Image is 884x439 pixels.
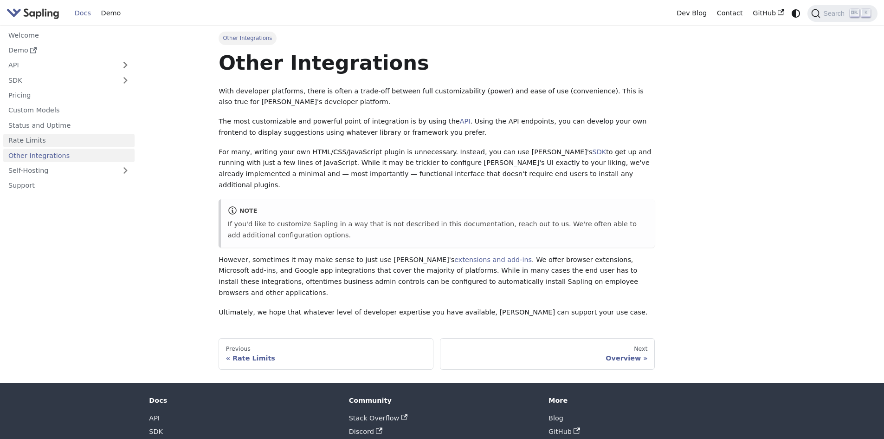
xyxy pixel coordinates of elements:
[116,59,135,72] button: Expand sidebar category 'API'
[593,148,607,156] a: SDK
[807,5,877,22] button: Search (Ctrl+K)
[3,179,135,192] a: Support
[3,28,135,42] a: Welcome
[548,428,580,435] a: GitHub
[3,118,135,132] a: Status and Uptime
[228,219,648,241] p: If you'd like to customize Sapling in a way that is not described in this documentation, reach ou...
[3,44,135,57] a: Demo
[219,32,276,45] span: Other Integrations
[219,147,655,191] p: For many, writing your own HTML/CSS/JavaScript plugin is unnecessary. Instead, you can use [PERSO...
[454,256,532,263] a: extensions and add-ins
[226,345,426,353] div: Previous
[447,354,648,362] div: Overview
[3,104,135,117] a: Custom Models
[219,255,655,299] p: However, sometimes it may make sense to just use [PERSON_NAME]'s . We offer browser extensions, M...
[789,7,803,20] button: Switch between dark and light mode (currently system mode)
[671,6,711,20] a: Dev Blog
[3,59,116,72] a: API
[3,164,135,177] a: Self-Hosting
[820,10,850,17] span: Search
[96,6,126,20] a: Demo
[6,7,63,20] a: Sapling.ai
[219,116,655,138] p: The most customizable and powerful point of integration is by using the . Using the API endpoints...
[149,396,336,405] div: Docs
[548,396,735,405] div: More
[116,73,135,87] button: Expand sidebar category 'SDK'
[219,338,655,370] nav: Docs pages
[349,414,407,422] a: Stack Overflow
[447,345,648,353] div: Next
[349,428,382,435] a: Discord
[149,428,163,435] a: SDK
[70,6,96,20] a: Docs
[3,134,135,147] a: Rate Limits
[3,149,135,162] a: Other Integrations
[149,414,160,422] a: API
[6,7,59,20] img: Sapling.ai
[440,338,655,370] a: NextOverview
[226,354,426,362] div: Rate Limits
[3,73,116,87] a: SDK
[219,307,655,318] p: Ultimately, we hope that whatever level of developer expertise you have available, [PERSON_NAME] ...
[219,338,433,370] a: PreviousRate Limits
[3,89,135,102] a: Pricing
[219,32,655,45] nav: Breadcrumbs
[219,86,655,108] p: With developer platforms, there is often a trade-off between full customizability (power) and eas...
[712,6,748,20] a: Contact
[861,9,871,17] kbd: K
[748,6,789,20] a: GitHub
[228,206,648,217] div: note
[349,396,536,405] div: Community
[219,50,655,75] h1: Other Integrations
[460,118,471,125] a: API
[548,414,563,422] a: Blog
